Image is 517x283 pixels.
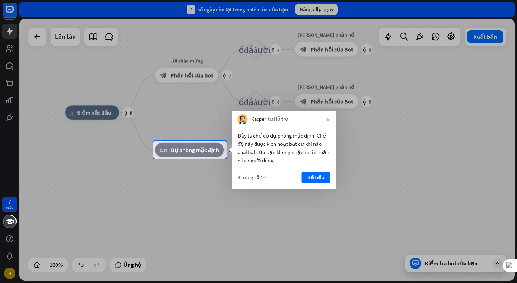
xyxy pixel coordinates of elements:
[268,116,288,122] font: từ Hỗ trợ
[238,132,329,164] font: Đây là chế độ dự phòng mặc định. Chế độ này được kích hoạt bất cứ khi nào chatbot của bạn không n...
[302,172,330,183] button: Kế tiếp
[238,174,266,181] font: 4 trong số 10
[326,117,330,121] font: đóng
[307,174,324,181] font: Kế tiếp
[251,116,266,122] font: Kacper
[171,146,219,153] font: Dự phòng mặc định
[6,3,27,24] button: Mở tiện ích trò chuyện LiveChat
[160,146,167,153] font: block_fallback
